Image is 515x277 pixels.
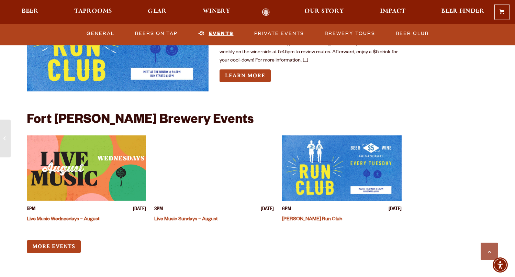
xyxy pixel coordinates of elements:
[198,8,235,16] a: Winery
[74,9,112,14] span: Taprooms
[17,8,43,16] a: Beer
[261,206,274,213] span: [DATE]
[195,26,236,42] a: Events
[437,8,489,16] a: Beer Finder
[154,217,218,222] a: Live Music Sundays – August
[148,9,167,14] span: Gear
[70,8,116,16] a: Taprooms
[133,206,146,213] span: [DATE]
[253,8,279,16] a: Odell Home
[27,206,35,213] span: 5PM
[282,217,342,222] a: [PERSON_NAME] Run Club
[282,206,291,213] span: 6PM
[380,9,405,14] span: Impact
[389,206,402,213] span: [DATE]
[22,9,38,14] span: Beer
[322,26,378,42] a: Brewery Tours
[376,8,410,16] a: Impact
[393,26,432,42] a: Beer Club
[27,217,100,222] a: Live Music Wednesdays – August
[27,240,81,253] a: More Events (opens in a new window)
[27,135,146,201] a: View event details
[154,135,274,201] a: View event details
[251,26,307,42] a: Private Events
[441,9,484,14] span: Beer Finder
[481,243,498,260] a: Scroll to top
[282,135,402,201] a: View event details
[304,9,344,14] span: Our Story
[493,257,508,273] div: Accessibility Menu
[154,206,163,213] span: 3PM
[27,113,254,129] h2: Fort [PERSON_NAME] Brewery Events
[220,69,271,82] a: Learn more about Odell Run Club
[84,26,117,42] a: General
[132,26,180,42] a: Beers on Tap
[143,8,171,16] a: Gear
[300,8,348,16] a: Our Story
[203,9,230,14] span: Winery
